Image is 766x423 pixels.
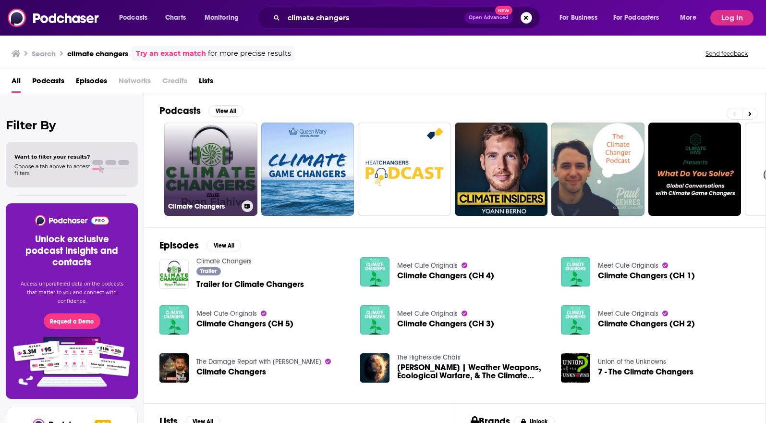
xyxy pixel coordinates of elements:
a: All [12,73,21,93]
span: Trailer [200,268,217,274]
h3: climate changers [67,49,128,58]
a: Jim Lee | Weather Weapons, Ecological Warfare, & The Climate Changers [397,363,549,380]
img: Climate Changers (CH 5) [159,305,189,335]
a: Meet Cute Originals [397,261,458,270]
button: open menu [553,10,609,25]
a: Climate Changers [196,257,252,265]
img: 7 - The Climate Changers [561,353,590,383]
span: Networks [119,73,151,93]
div: Search podcasts, credits, & more... [267,7,549,29]
a: Episodes [76,73,107,93]
a: Climate Changers [196,368,266,376]
span: Podcasts [119,11,147,25]
button: Log In [710,10,754,25]
button: open menu [673,10,708,25]
img: Climate Changers (CH 4) [360,257,389,286]
button: Open AdvancedNew [464,12,513,24]
a: Meet Cute Originals [598,310,658,318]
img: Trailer for Climate Changers [159,260,189,289]
span: New [495,6,512,15]
a: EpisodesView All [159,239,241,251]
h2: Episodes [159,239,199,251]
a: The Damage Report with John Iadarola [196,358,321,366]
img: Podchaser - Follow, Share and Rate Podcasts [34,215,109,226]
span: [PERSON_NAME] | Weather Weapons, Ecological Warfare, & The Climate Changers [397,363,549,380]
button: open menu [607,10,673,25]
a: Podcasts [32,73,64,93]
a: Climate Changers (CH 1) [598,272,695,280]
a: Climate Changers [164,123,257,216]
button: Send feedback [703,50,751,58]
h2: Podcasts [159,105,201,117]
a: Meet Cute Originals [598,261,658,270]
img: Climate Changers [159,353,189,383]
a: Lists [199,73,213,93]
a: Climate Changers (CH 3) [397,320,494,328]
h2: Filter By [6,118,138,132]
h3: Unlock exclusive podcast insights and contacts [17,234,126,268]
span: Credits [162,73,187,93]
span: Monitoring [205,11,239,25]
span: for more precise results [208,48,291,59]
a: Climate Changers (CH 2) [598,320,695,328]
button: open menu [112,10,160,25]
a: Climate Changers (CH 4) [397,272,494,280]
span: More [680,11,696,25]
img: Jim Lee | Weather Weapons, Ecological Warfare, & The Climate Changers [360,353,389,383]
a: Meet Cute Originals [397,310,458,318]
img: Climate Changers (CH 2) [561,305,590,335]
h3: Climate Changers [168,202,238,211]
span: Open Advanced [469,15,509,20]
button: View All [208,105,243,117]
img: Climate Changers (CH 3) [360,305,389,335]
span: For Podcasters [613,11,659,25]
h3: Search [32,49,56,58]
span: Choose a tab above to access filters. [14,163,90,176]
a: Climate Changers (CH 5) [196,320,293,328]
a: Meet Cute Originals [196,310,257,318]
a: Charts [159,10,192,25]
span: Charts [165,11,186,25]
a: The Higherside Chats [397,353,461,361]
button: Request a Demo [44,313,100,329]
span: For Business [559,11,597,25]
span: Want to filter your results? [14,153,90,160]
a: Trailer for Climate Changers [196,280,304,288]
p: Access unparalleled data on the podcasts that matter to you and connect with confidence. [17,280,126,306]
a: Try an exact match [136,48,206,59]
img: Pro Features [10,336,134,387]
button: open menu [198,10,251,25]
a: Union of the Unknowns [598,358,666,366]
a: PodcastsView All [159,105,243,117]
input: Search podcasts, credits, & more... [284,10,464,25]
a: 7 - The Climate Changers [598,368,693,376]
button: View All [207,240,241,251]
img: Podchaser - Follow, Share and Rate Podcasts [8,9,100,27]
img: Climate Changers (CH 1) [561,257,590,286]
